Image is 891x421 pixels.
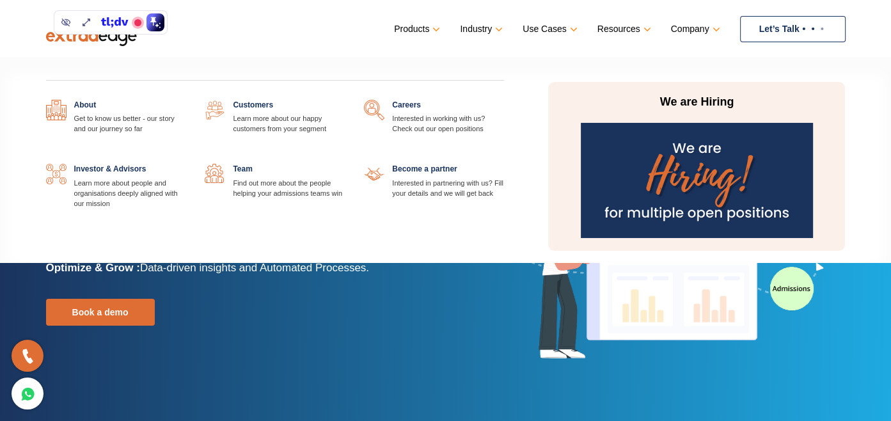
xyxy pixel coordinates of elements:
[740,16,846,42] a: Let’s Talk
[671,20,718,38] a: Company
[46,299,155,326] a: Book a demo
[576,95,817,110] p: We are Hiring
[140,262,369,274] span: Data-driven insights and Automated Processes.
[46,262,140,274] b: Optimize & Grow :
[394,20,438,38] a: Products
[523,20,574,38] a: Use Cases
[460,20,500,38] a: Industry
[597,20,649,38] a: Resources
